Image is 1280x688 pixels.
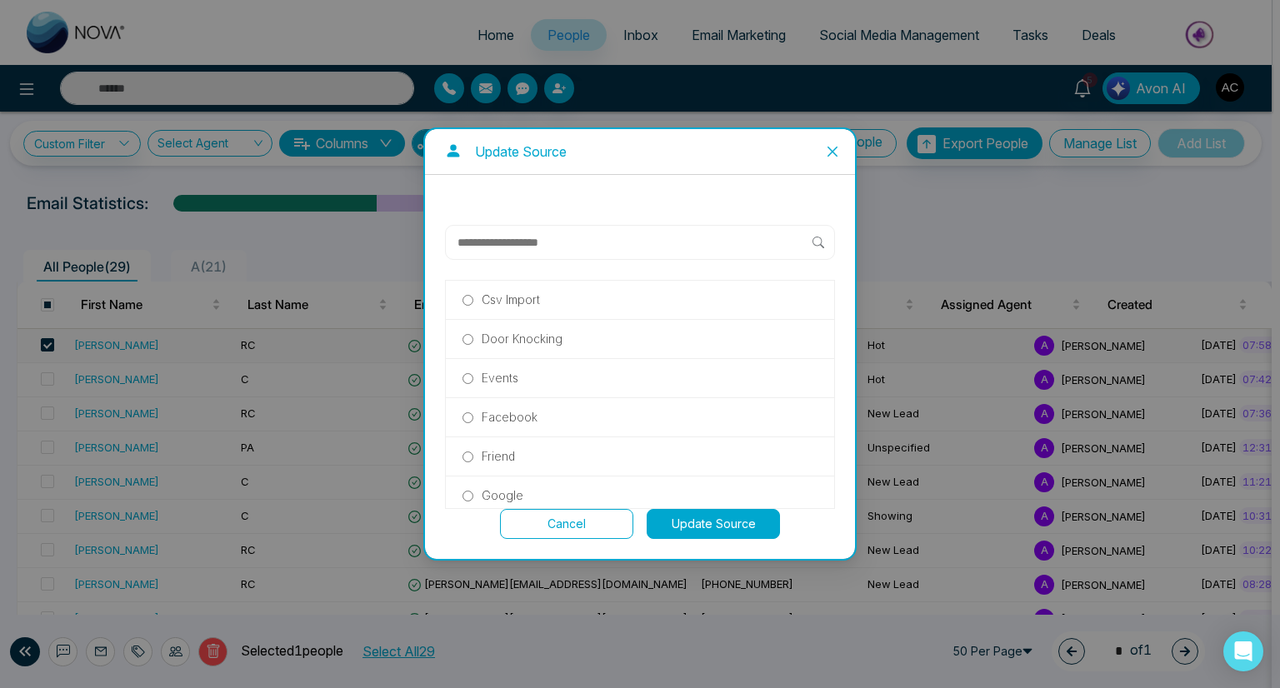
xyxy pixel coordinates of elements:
input: Events [462,373,473,384]
button: Cancel [500,509,633,539]
span: close [826,145,839,158]
p: Update Source [475,142,567,161]
input: Csv Import [462,295,473,306]
p: Csv Import [482,291,540,309]
p: Facebook [482,408,537,426]
input: Friend [462,451,473,462]
button: Update Source [647,509,780,539]
input: Google [462,491,473,501]
div: Open Intercom Messenger [1223,631,1263,671]
p: Friend [482,447,515,466]
input: Facebook [462,412,473,423]
p: Events [482,369,518,387]
button: Close [810,129,855,174]
input: Door Knocking [462,334,473,345]
p: Door Knocking [482,330,562,348]
p: Google [482,486,523,505]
